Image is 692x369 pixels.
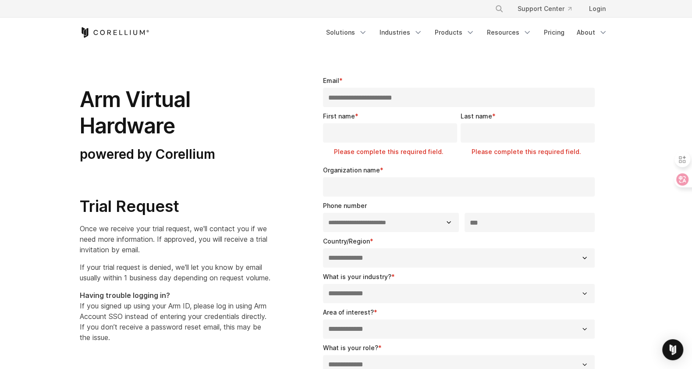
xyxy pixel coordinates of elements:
[472,147,598,156] label: Please complete this required field.
[482,25,537,40] a: Resources
[334,147,461,156] label: Please complete this required field.
[80,27,149,38] a: Corellium Home
[323,237,370,245] span: Country/Region
[539,25,570,40] a: Pricing
[582,1,613,17] a: Login
[80,263,270,282] span: If your trial request is denied, we'll let you know by email usually within 1 business day depend...
[321,25,373,40] a: Solutions
[323,273,391,280] span: What is your industry?
[323,77,339,84] span: Email
[80,291,266,342] span: If you signed up using your Arm ID, please log in using Arm Account SSO instead of entering your ...
[80,224,267,254] span: Once we receive your trial request, we'll contact you if we need more information. If approved, y...
[323,308,374,316] span: Area of interest?
[323,166,380,174] span: Organization name
[461,112,492,120] span: Last name
[484,1,613,17] div: Navigation Menu
[374,25,428,40] a: Industries
[321,25,613,40] div: Navigation Menu
[323,112,355,120] span: First name
[80,146,270,163] h3: powered by Corellium
[80,291,170,300] strong: Having trouble logging in?
[323,202,367,209] span: Phone number
[80,197,270,216] h2: Trial Request
[571,25,613,40] a: About
[491,1,507,17] button: Search
[323,344,378,351] span: What is your role?
[662,339,683,360] div: Open Intercom Messenger
[429,25,480,40] a: Products
[80,86,270,139] h1: Arm Virtual Hardware
[511,1,578,17] a: Support Center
